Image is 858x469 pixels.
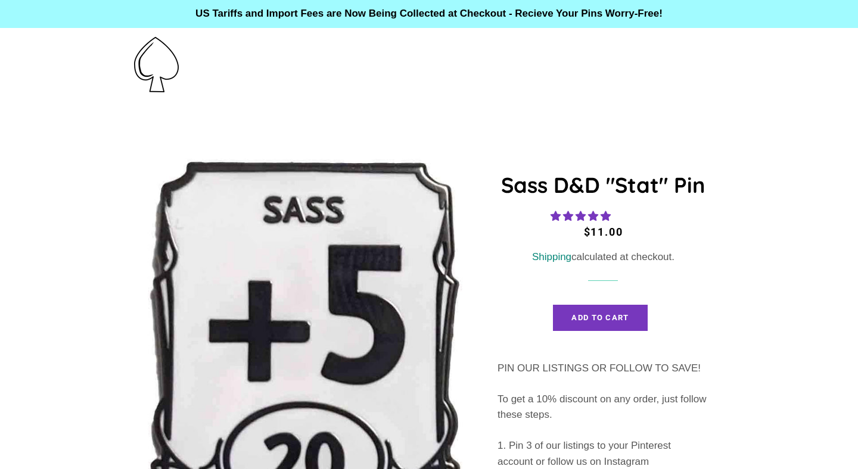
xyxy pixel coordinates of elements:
[498,361,709,377] p: PIN OUR LISTINGS OR FOLLOW TO SAVE!
[498,249,709,265] div: calculated at checkout.
[134,37,179,92] img: Pin-Ace
[551,211,614,222] span: 5.00 stars
[532,251,571,262] a: Shipping
[498,170,709,200] h1: Sass D&D "Stat" Pin
[553,305,647,331] button: Add to Cart
[584,226,623,238] span: $11.00
[498,392,709,423] p: To get a 10% discount on any order, just follow these steps.
[571,313,629,322] span: Add to Cart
